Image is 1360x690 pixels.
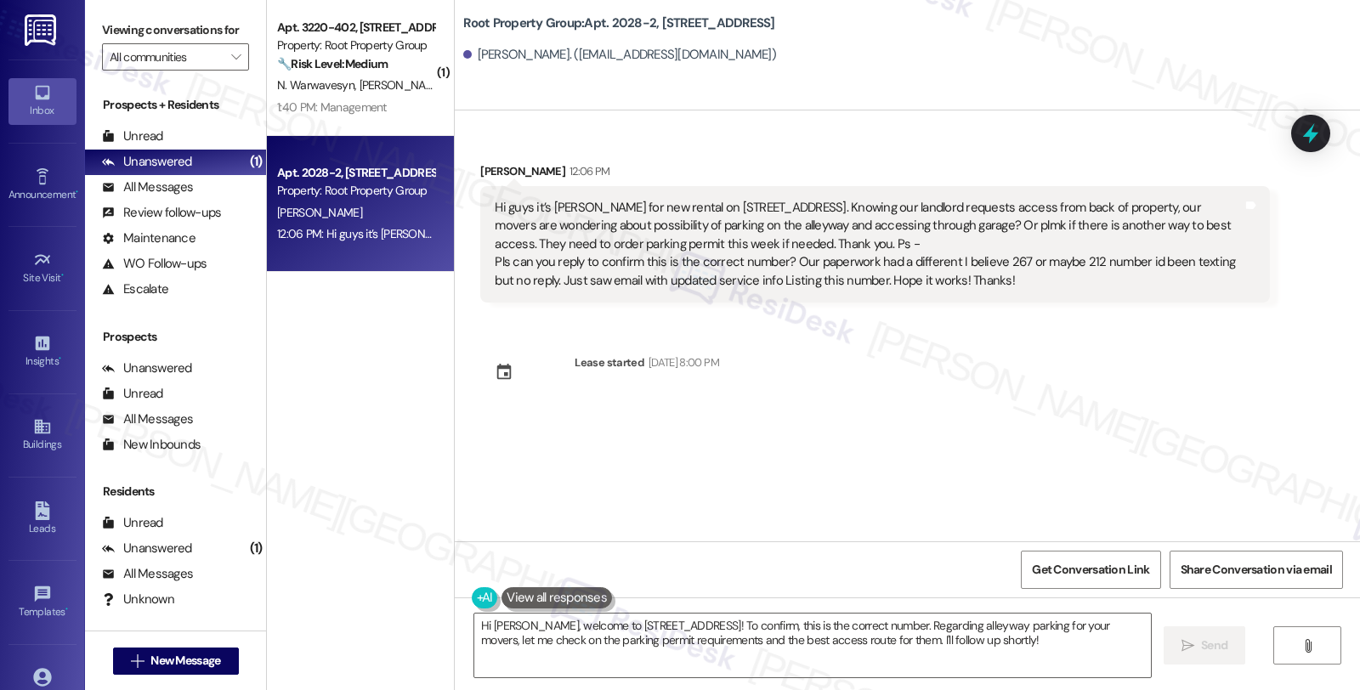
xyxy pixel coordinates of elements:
[1201,636,1227,654] span: Send
[102,153,192,171] div: Unanswered
[8,246,76,291] a: Site Visit •
[495,199,1242,290] div: Hi guys it’s [PERSON_NAME] for new rental on [STREET_ADDRESS]. Knowing our landlord requests acce...
[277,205,362,220] span: [PERSON_NAME]
[1181,561,1332,579] span: Share Conversation via email
[150,652,220,670] span: New Message
[102,436,201,454] div: New Inbounds
[463,46,776,64] div: [PERSON_NAME]. ([EMAIL_ADDRESS][DOMAIN_NAME])
[474,614,1151,677] textarea: Hi [PERSON_NAME], welcome to [STREET_ADDRESS]! To confirm, this is the correct number. Regarding ...
[565,162,610,180] div: 12:06 PM
[1170,551,1343,589] button: Share Conversation via email
[102,385,163,403] div: Unread
[480,162,1269,186] div: [PERSON_NAME]
[575,353,644,371] div: Lease started
[102,514,163,532] div: Unread
[102,410,193,428] div: All Messages
[59,353,61,365] span: •
[277,99,387,115] div: 1:40 PM: Management
[102,255,207,273] div: WO Follow-ups
[102,540,192,557] div: Unanswered
[65,603,68,615] span: •
[131,654,144,668] i: 
[8,496,76,542] a: Leads
[277,56,388,71] strong: 🔧 Risk Level: Medium
[102,204,221,222] div: Review follow-ups
[113,648,239,675] button: New Message
[102,280,168,298] div: Escalate
[85,96,266,114] div: Prospects + Residents
[644,353,719,371] div: [DATE] 8:00 PM
[102,591,174,608] div: Unknown
[8,412,76,458] a: Buildings
[102,565,193,583] div: All Messages
[85,483,266,501] div: Residents
[8,78,76,124] a: Inbox
[1301,639,1314,653] i: 
[102,359,192,377] div: Unanswered
[277,19,434,37] div: Apt. 3220-402, [STREET_ADDRESS][PERSON_NAME]
[277,164,434,182] div: Apt. 2028-2, [STREET_ADDRESS]
[102,17,249,43] label: Viewing conversations for
[76,186,78,198] span: •
[102,178,193,196] div: All Messages
[8,580,76,625] a: Templates •
[277,37,434,54] div: Property: Root Property Group
[102,127,163,145] div: Unread
[8,329,76,375] a: Insights •
[1181,639,1194,653] i: 
[277,77,360,93] span: N. Warwavesyn
[102,229,195,247] div: Maintenance
[1164,626,1246,665] button: Send
[246,149,267,175] div: (1)
[85,328,266,346] div: Prospects
[277,182,434,200] div: Property: Root Property Group
[25,14,59,46] img: ResiDesk Logo
[61,269,64,281] span: •
[246,535,267,562] div: (1)
[1021,551,1160,589] button: Get Conversation Link
[231,50,241,64] i: 
[110,43,222,71] input: All communities
[360,77,445,93] span: [PERSON_NAME]
[463,14,774,32] b: Root Property Group: Apt. 2028-2, [STREET_ADDRESS]
[1032,561,1149,579] span: Get Conversation Link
